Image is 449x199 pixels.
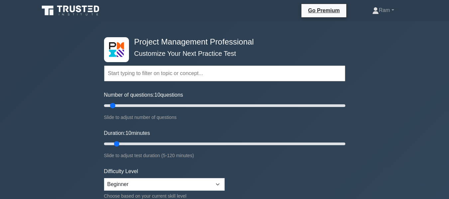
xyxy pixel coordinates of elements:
span: 10 [155,92,161,98]
div: Slide to adjust test duration (5-120 minutes) [104,151,345,159]
div: Slide to adjust number of questions [104,113,345,121]
label: Number of questions: questions [104,91,183,99]
a: Go Premium [304,6,344,15]
label: Duration: minutes [104,129,150,137]
label: Difficulty Level [104,167,138,175]
h4: Project Management Professional [132,37,313,47]
span: 10 [125,130,131,136]
input: Start typing to filter on topic or concept... [104,65,345,81]
a: Ram [356,4,410,17]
